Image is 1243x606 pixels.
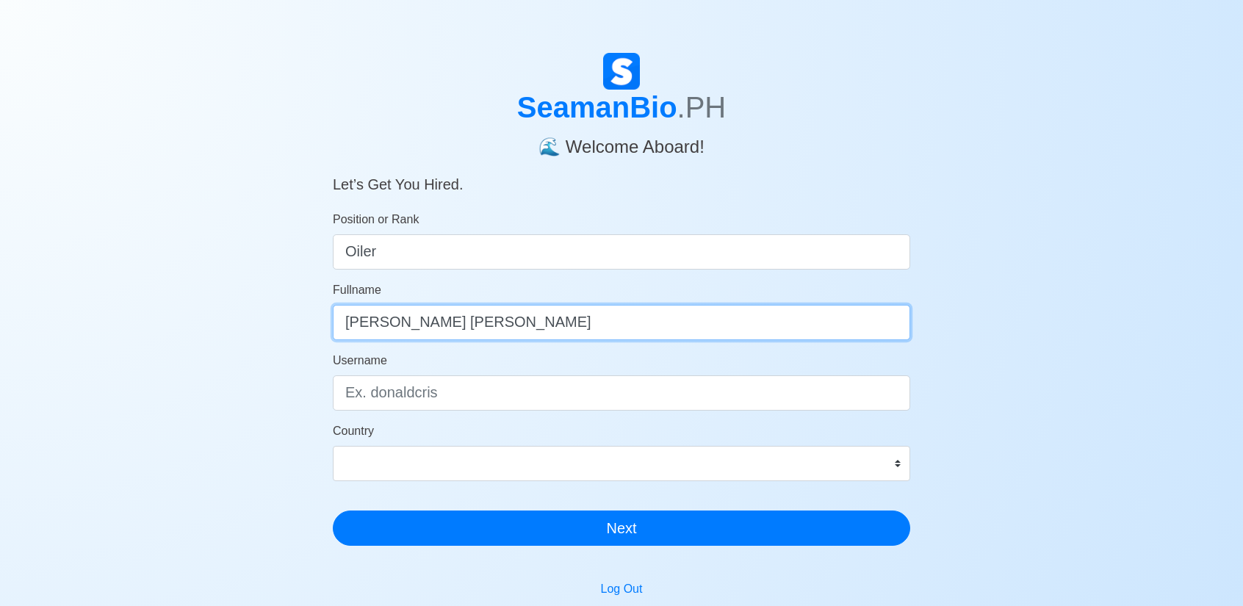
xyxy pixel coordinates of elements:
[333,90,910,125] h1: SeamanBio
[333,375,910,411] input: Ex. donaldcris
[333,305,910,340] input: Your Fullname
[333,511,910,546] button: Next
[333,234,910,270] input: ex. 2nd Officer w/Master License
[591,575,652,603] button: Log Out
[677,91,727,123] span: .PH
[333,422,374,440] label: Country
[333,284,381,296] span: Fullname
[333,125,910,158] h4: 🌊 Welcome Aboard!
[603,53,640,90] img: Logo
[333,354,387,367] span: Username
[333,213,419,226] span: Position or Rank
[333,158,910,193] h5: Let’s Get You Hired.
